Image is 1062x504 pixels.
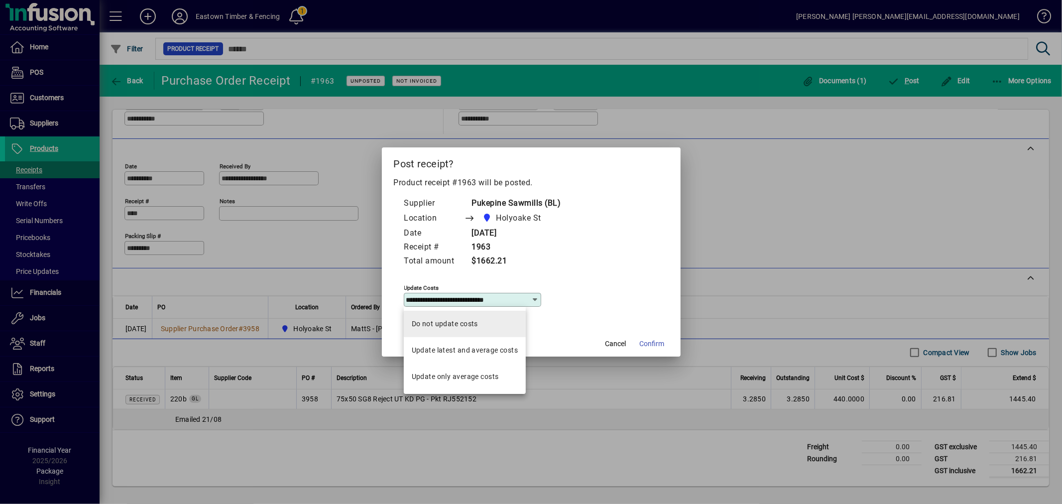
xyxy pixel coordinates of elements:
span: Holyoake St [480,211,546,225]
span: Cancel [605,339,626,349]
button: Cancel [600,335,632,353]
td: [DATE] [465,227,561,241]
td: Total amount [404,254,465,268]
td: Pukepine Sawmills (BL) [465,197,561,211]
td: $1662.21 [465,254,561,268]
td: Location [404,211,465,227]
p: Product receipt #1963 will be posted. [394,177,669,189]
td: 1963 [465,241,561,254]
td: Receipt # [404,241,465,254]
div: Do not update costs [412,319,478,329]
mat-label: Update costs [404,284,439,291]
mat-option: Update latest and average costs [404,337,526,364]
div: Update latest and average costs [412,345,518,356]
mat-option: Update only average costs [404,364,526,390]
button: Confirm [636,335,669,353]
h2: Post receipt? [382,147,681,176]
div: Update only average costs [412,372,499,382]
span: Confirm [640,339,665,349]
td: Supplier [404,197,465,211]
span: Holyoake St [496,212,542,224]
td: Date [404,227,465,241]
mat-option: Do not update costs [404,311,526,337]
